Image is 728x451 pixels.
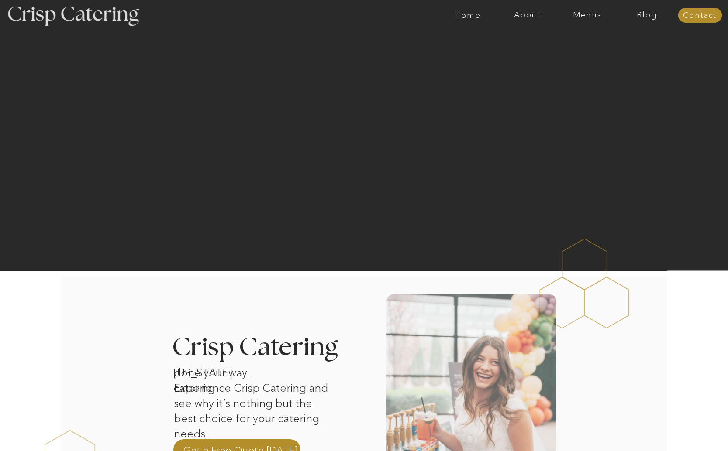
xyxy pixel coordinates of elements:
h1: [US_STATE] catering [173,365,264,376]
p: done your way. Experience Crisp Catering and see why it’s nothing but the best choice for your ca... [174,365,333,420]
h3: Crisp Catering [172,335,360,361]
a: Home [438,11,497,20]
a: Contact [678,11,722,20]
a: Blog [617,11,677,20]
a: About [497,11,557,20]
a: Menus [557,11,617,20]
